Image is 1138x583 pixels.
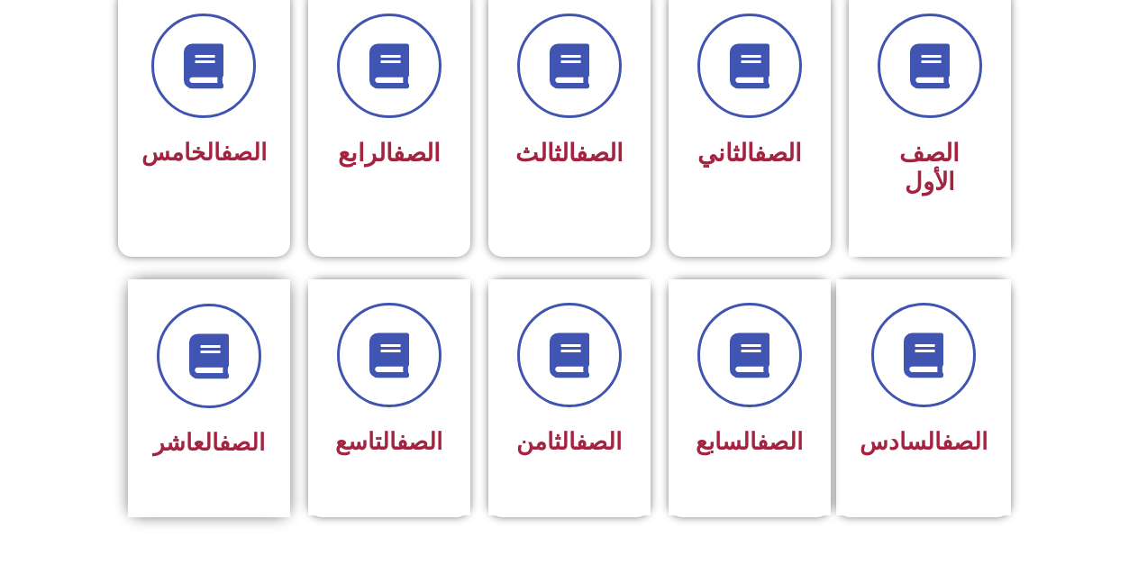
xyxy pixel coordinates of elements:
[516,428,622,455] span: الثامن
[221,139,267,166] a: الصف
[757,428,803,455] a: الصف
[515,139,624,168] span: الثالث
[396,428,442,455] a: الصف
[576,428,622,455] a: الصف
[696,428,803,455] span: السابع
[141,139,267,166] span: الخامس
[335,428,442,455] span: التاسع
[899,139,960,196] span: الصف الأول
[942,428,988,455] a: الصف
[697,139,802,168] span: الثاني
[338,139,441,168] span: الرابع
[576,139,624,168] a: الصف
[219,429,265,456] a: الصف
[754,139,802,168] a: الصف
[860,428,988,455] span: السادس
[393,139,441,168] a: الصف
[153,429,265,456] span: العاشر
